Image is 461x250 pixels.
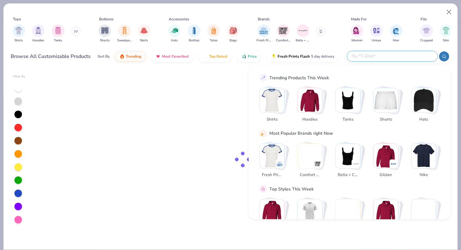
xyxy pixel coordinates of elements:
[375,172,396,178] span: Gildan
[32,38,44,43] span: Hoodies
[336,88,360,112] img: Tanks
[269,130,333,137] div: Most Popular Brands right Now
[372,38,381,43] span: Unisex
[260,130,266,136] img: party_popper.gif
[335,199,364,236] button: Stack Card Button Athleisure
[315,160,321,167] img: Comfort Colors
[390,160,397,167] img: Gildan
[442,27,449,34] img: Slim Image
[276,38,290,43] span: Comfort Colors
[411,88,436,112] img: Hats
[374,199,398,224] img: Casual
[14,38,23,43] span: Shirts
[373,143,402,180] button: Stack Card Button Gildan
[336,143,360,168] img: Bella + Canvas
[393,27,400,34] img: Men Image
[13,24,25,43] button: filter button
[276,24,290,43] button: filter button
[13,24,25,43] div: filter for Shirts
[337,116,358,122] span: Tanks
[421,16,427,22] div: Fits
[375,116,396,122] span: Shorts
[100,38,110,43] span: Shorts
[337,172,358,178] span: Bella + Canvas
[277,160,283,167] img: Fresh Prints
[191,27,198,34] img: Bottles Image
[374,88,398,112] img: Shorts
[390,24,402,43] button: filter button
[276,24,290,43] div: filter for Comfort Colors
[55,27,61,34] img: Tanks Image
[169,16,189,22] div: Accessories
[423,27,430,34] img: Cropped Image
[353,27,360,34] img: Women Image
[140,38,148,43] span: Skirts
[11,53,91,60] div: Browse All Customizable Products
[209,54,227,59] span: Top Rated
[138,24,150,43] div: filter for Skirts
[260,75,266,81] img: trend_line.gif
[257,38,271,43] span: Fresh Prints
[262,116,282,122] span: Shirts
[299,116,320,122] span: Hoodies
[259,143,288,180] button: Stack Card Button Fresh Prints
[151,51,193,62] button: Most Favorited
[260,88,284,112] img: Shirts
[140,27,148,34] img: Skirts Image
[13,16,21,22] div: Tops
[393,38,399,43] span: Men
[32,24,45,43] button: filter button
[230,38,237,43] span: Bags
[207,24,220,43] div: filter for Totes
[297,199,326,236] button: Stack Card Button Sportswear
[168,24,181,43] button: filter button
[374,143,398,168] img: Gildan
[171,38,178,43] span: Hats
[443,38,449,43] span: Slim
[99,16,114,22] div: Bottoms
[298,199,322,224] img: Sportswear
[15,27,22,34] img: Shirts Image
[188,24,200,43] div: filter for Bottles
[298,26,308,35] img: Bella + Canvas Image
[351,16,367,22] div: Made For
[373,27,380,34] img: Unisex Image
[298,143,322,168] img: Comfort Colors
[248,54,257,59] span: Price
[420,24,433,43] div: filter for Cropped
[443,6,455,18] button: Close
[207,24,220,43] button: filter button
[52,24,64,43] button: filter button
[138,24,150,43] button: filter button
[260,143,284,168] img: Fresh Prints
[413,116,434,122] span: Hats
[278,54,310,59] span: Fresh Prints Flash
[115,51,146,62] button: Trending
[259,88,288,125] button: Stack Card Button Shirts
[259,199,288,236] button: Stack Card Button Classic
[54,38,62,43] span: Tanks
[370,24,383,43] div: filter for Unisex
[373,199,402,236] button: Stack Card Button Casual
[121,27,128,34] img: Sweatpants Image
[156,54,161,59] img: most_fav.gif
[101,27,109,34] img: Shorts Image
[98,54,110,59] div: Sort By
[335,143,364,180] button: Stack Card Button Bella + Canvas
[257,24,271,43] button: filter button
[198,51,232,62] button: Top Rated
[351,38,363,43] span: Women
[298,88,322,112] img: Hoodies
[299,172,320,178] span: Comfort Colors
[370,24,383,43] button: filter button
[210,27,217,34] img: Totes Image
[52,24,64,43] div: filter for Tanks
[440,24,452,43] div: filter for Slim
[335,88,364,125] button: Stack Card Button Tanks
[411,143,440,180] button: Stack Card Button Nike
[336,199,360,224] img: Athleisure
[440,24,452,43] button: filter button
[411,88,440,125] button: Stack Card Button Hats
[227,24,240,43] button: filter button
[296,24,310,43] button: filter button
